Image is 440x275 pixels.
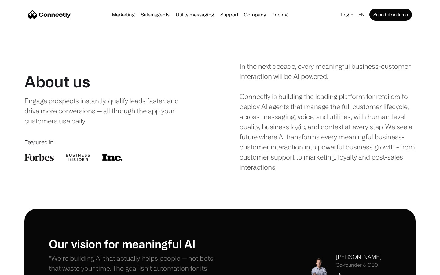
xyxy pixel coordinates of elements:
div: [PERSON_NAME] [336,253,382,261]
div: en [358,10,365,19]
div: Featured in: [24,138,200,146]
a: Login [339,10,356,19]
a: Support [218,12,241,17]
aside: Language selected: English [6,264,37,273]
div: In the next decade, every meaningful business-customer interaction will be AI powered. Connectly ... [240,61,416,172]
a: Schedule a demo [369,9,412,21]
div: Co-founder & CEO [336,262,382,268]
div: Engage prospects instantly, qualify leads faster, and drive more conversions — all through the ap... [24,96,192,126]
h1: Our vision for meaningful AI [49,237,220,250]
a: Sales agents [138,12,172,17]
h1: About us [24,72,90,91]
a: Utility messaging [173,12,217,17]
ul: Language list [12,264,37,273]
a: Pricing [269,12,290,17]
div: Company [244,10,266,19]
a: Marketing [109,12,137,17]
